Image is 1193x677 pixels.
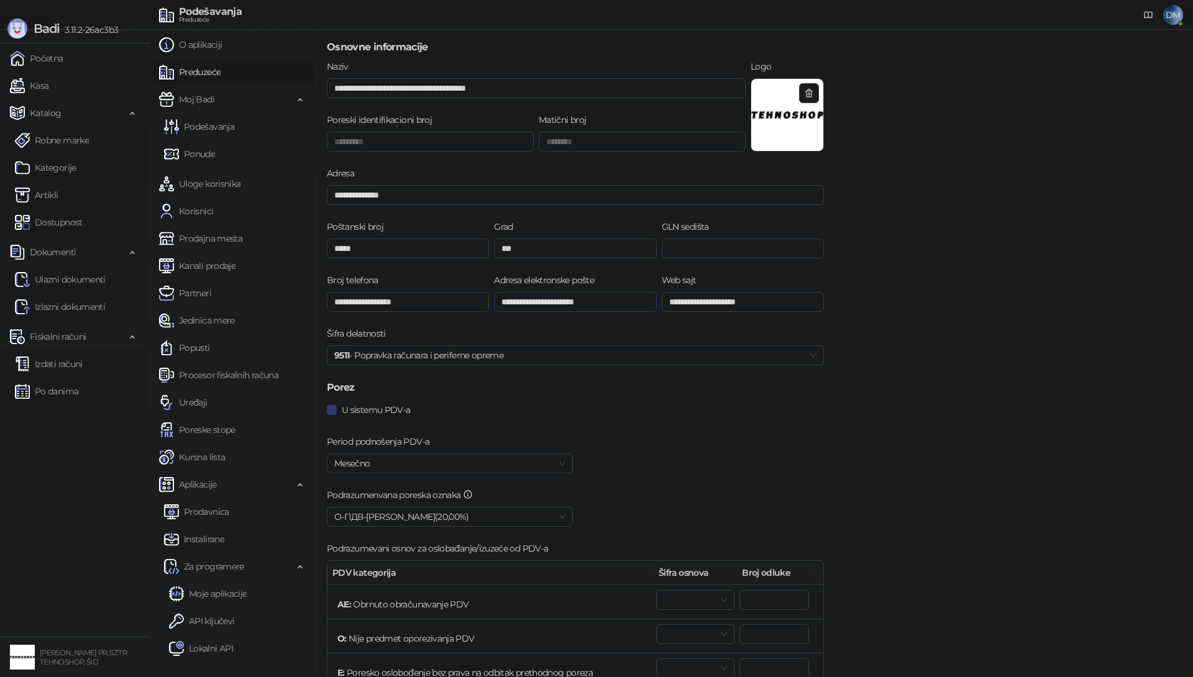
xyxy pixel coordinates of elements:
label: Poštanski broj [327,220,391,234]
input: Broj telefona [327,292,489,312]
span: U sistemu PDV-a [337,403,415,417]
div: Obrnuto obračunavanje PDV [335,595,472,614]
a: O aplikaciji [159,32,222,57]
div: Podešavanja [179,7,242,17]
span: Badi [34,21,60,36]
a: Izdati računi [15,352,83,376]
a: Preduzeće [159,60,221,84]
h5: Osnovne informacije [327,40,824,55]
a: Kasa [10,73,48,98]
strong: AE : [337,599,351,610]
th: Šifra osnova [654,561,737,585]
a: Instalirane [164,527,224,552]
label: Web sajt [662,273,704,287]
span: Aplikacije [179,472,217,497]
img: 64x64-companyLogo-68805acf-9e22-4a20-bcb3-9756868d3d19.jpeg [10,645,35,670]
label: Grad [494,220,521,234]
span: Za programere [184,554,244,579]
a: Prodajna mesta [159,226,242,251]
a: Kursna lista [159,445,225,470]
a: API ključevi [169,609,234,634]
label: Broj telefona [327,273,386,287]
a: Prodavnica [164,499,229,524]
span: О-ПДВ - [PERSON_NAME] ( 20,00 %) [334,507,565,526]
a: Uređaji [159,390,208,415]
div: Nije predmet oporezivanja PDV [335,629,477,648]
a: Dokumentacija [1138,5,1158,25]
th: Broj odluke [737,561,811,585]
strong: 9511 [334,350,349,361]
input: Matični broj [539,132,746,152]
label: Podrazumevani osnov za oslobađanje/izuzeće od PDV-a [327,542,556,555]
div: Preduzeće [179,17,242,23]
span: Mesečno [334,454,565,473]
a: Podešavanja [164,114,234,139]
td: PDV kategorija [327,619,654,653]
span: DM [1163,5,1183,25]
a: Ulazni dokumentiUlazni dokumenti [15,267,106,292]
img: Ulazni dokumenti [15,272,30,287]
a: Početna [10,46,63,71]
input: Poštanski broj [327,239,489,258]
label: Naziv [327,60,356,73]
span: - Popravka računara i periferne opreme [334,346,816,365]
h5: Porez [327,380,824,395]
input: Adresa elektronske pošte [494,292,656,312]
span: Moj Badi [179,87,214,112]
span: Katalog [30,101,62,125]
a: Izlazni dokumenti [15,294,105,319]
span: Fiskalni računi [30,324,86,349]
td: Šifra osnova [654,585,737,619]
td: Broj odluke [737,619,811,653]
td: Šifra osnova [654,619,737,653]
img: Logo [7,19,27,39]
span: Logo [751,79,823,155]
a: Po danima [15,379,78,404]
small: [PERSON_NAME] PR, SZTR TEHNOSHOP, ŠID [40,648,127,666]
a: Ponude [164,142,215,166]
input: Adresa [327,185,824,205]
label: GLN sedišta [662,220,716,234]
a: Uloge korisnika [159,171,240,196]
a: Korisnici [159,199,213,224]
img: Logo [751,79,823,151]
a: ArtikliArtikli [15,183,58,207]
label: Šifra delatnosti [327,327,393,340]
label: Logo [751,60,779,73]
td: PDV kategorija [327,585,654,619]
a: Dostupnost [15,210,83,235]
label: Podrazumenvana poreska oznaka [327,488,480,502]
span: Dokumenti [30,240,76,265]
label: Adresa [327,166,362,180]
input: Web sajt [662,292,824,312]
td: Broj odluke [737,585,811,619]
a: Moje aplikacije [169,581,247,606]
input: Grad [494,239,656,258]
a: Poreske stope [159,417,235,442]
span: 3.11.2-26ac3b3 [60,24,118,35]
a: Procesor fiskalnih računa [159,363,278,388]
a: Kanali prodaje [159,253,235,278]
input: Poreski identifikacioni broj [327,132,534,152]
label: Period podnošenja PDV-a [327,435,437,448]
input: Naziv [327,78,746,98]
img: Artikli [15,188,30,202]
a: Jedinica mere [159,308,235,333]
a: Robne marke [15,128,89,153]
label: Poreski identifikacioni broj [327,113,439,127]
label: Adresa elektronske pošte [494,273,601,287]
a: Lokalni API [169,636,233,661]
input: GLN sedišta [662,239,824,258]
a: Popusti [159,335,210,360]
strong: O : [337,633,347,644]
a: Kategorije [15,155,76,180]
a: Partneri [159,281,211,306]
th: PDV kategorija [327,561,654,585]
label: Matični broj [539,113,594,127]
